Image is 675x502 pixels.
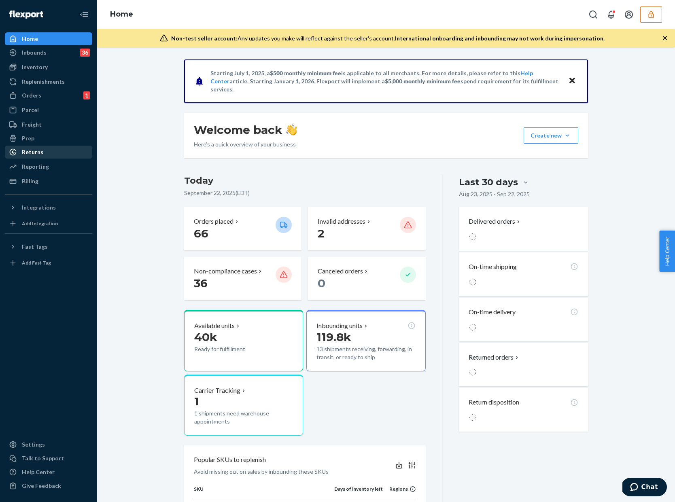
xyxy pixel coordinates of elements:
p: Return disposition [469,398,519,407]
a: Billing [5,175,92,188]
a: Parcel [5,104,92,116]
button: Invalid addresses 2 [308,207,425,250]
p: Aug 23, 2025 - Sep 22, 2025 [459,190,530,198]
span: International onboarding and inbounding may not work during impersonation. [395,35,605,42]
a: Inventory [5,61,92,74]
button: Available units40kReady for fulfillment [184,310,303,371]
p: Available units [194,321,235,330]
button: Orders placed 66 [184,207,301,250]
p: Orders placed [194,217,233,226]
div: Reporting [22,163,49,171]
p: Non-compliance cases [194,267,257,276]
button: Canceled orders 0 [308,257,425,300]
span: $5,000 monthly minimum fee [385,78,461,85]
button: Give Feedback [5,479,92,492]
p: September 22, 2025 ( EDT ) [184,189,426,197]
a: Inbounds36 [5,46,92,59]
p: On-time delivery [469,307,516,317]
div: Inbounds [22,49,47,57]
h1: Welcome back [194,123,297,137]
div: Talk to Support [22,454,64,462]
span: 40k [194,330,217,344]
div: Add Fast Tag [22,259,51,266]
span: 36 [194,276,208,290]
div: Prep [22,134,34,142]
button: Integrations [5,201,92,214]
div: Last 30 days [459,176,518,189]
p: Starting July 1, 2025, a is applicable to all merchants. For more details, please refer to this a... [210,69,560,93]
p: Here’s a quick overview of your business [194,140,297,148]
button: Fast Tags [5,240,92,253]
button: Open account menu [621,6,637,23]
button: Close [567,75,577,87]
h3: Today [184,174,426,187]
div: Help Center [22,468,55,476]
div: Settings [22,441,45,449]
p: Popular SKUs to replenish [194,455,266,464]
button: Help Center [659,231,675,272]
p: Carrier Tracking [194,386,240,395]
div: Freight [22,121,42,129]
div: Replenishments [22,78,65,86]
iframe: Opens a widget where you can chat to one of our agents [622,478,667,498]
button: Inbounding units119.8k13 shipments receiving, forwarding, in transit, or ready to ship [306,310,425,371]
img: Flexport logo [9,11,43,19]
span: 119.8k [316,330,351,344]
p: 13 shipments receiving, forwarding, in transit, or ready to ship [316,345,415,361]
p: Ready for fulfillment [194,345,269,353]
div: Inventory [22,63,48,71]
ol: breadcrumbs [104,3,140,26]
span: $500 monthly minimum fee [270,70,341,76]
div: 1 [83,91,90,100]
div: Billing [22,177,38,185]
div: Integrations [22,203,56,212]
button: Close Navigation [76,6,92,23]
a: Add Integration [5,217,92,230]
p: Inbounding units [316,321,363,330]
button: Returned orders [469,353,520,362]
div: Home [22,35,38,43]
p: Invalid addresses [318,217,365,226]
div: Give Feedback [22,482,61,490]
p: Avoid missing out on sales by inbounding these SKUs [194,468,329,476]
a: Orders1 [5,89,92,102]
a: Home [5,32,92,45]
div: Orders [22,91,41,100]
span: 66 [194,227,208,240]
span: 2 [318,227,325,240]
button: Create new [524,127,578,144]
a: Reporting [5,160,92,173]
a: Home [110,10,133,19]
div: Fast Tags [22,243,48,251]
div: Returns [22,148,43,156]
button: Carrier Tracking11 shipments need warehouse appointments [184,375,303,436]
a: Add Fast Tag [5,256,92,269]
th: SKU [194,485,334,499]
a: Prep [5,132,92,145]
a: Returns [5,146,92,159]
div: Regions [383,485,416,492]
a: Replenishments [5,75,92,88]
button: Open notifications [603,6,619,23]
button: Open Search Box [585,6,601,23]
div: 36 [80,49,90,57]
a: Freight [5,118,92,131]
button: Delivered orders [469,217,522,226]
span: 0 [318,276,325,290]
img: hand-wave emoji [286,124,297,136]
div: Parcel [22,106,39,114]
span: Non-test seller account: [171,35,238,42]
p: 1 shipments need warehouse appointments [194,409,293,426]
a: Settings [5,438,92,451]
th: Days of inventory left [334,485,383,499]
button: Non-compliance cases 36 [184,257,301,300]
button: Talk to Support [5,452,92,465]
a: Help Center [5,466,92,479]
span: 1 [194,394,199,408]
p: On-time shipping [469,262,517,271]
div: Any updates you make will reflect against the seller's account. [171,34,605,42]
p: Canceled orders [318,267,363,276]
